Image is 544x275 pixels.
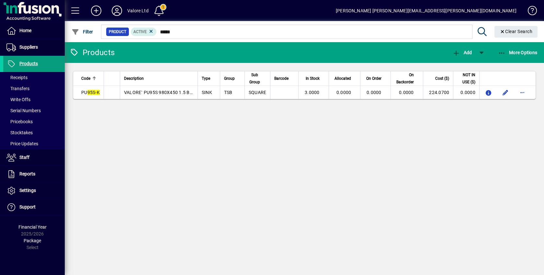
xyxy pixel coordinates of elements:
a: Settings [3,183,65,199]
button: Profile [107,5,127,17]
button: Edit [500,87,511,98]
div: In Stock [302,75,325,82]
span: Products [19,61,38,66]
button: Clear [494,26,538,38]
a: Price Updates [3,138,65,149]
span: Support [19,204,36,209]
span: PU [81,90,100,95]
span: On Order [366,75,381,82]
span: In Stock [306,75,320,82]
a: Staff [3,149,65,166]
div: Code [81,75,100,82]
div: Description [124,75,194,82]
em: 95S-K [87,90,100,95]
div: Valore Ltd [127,6,149,16]
span: Suppliers [19,44,38,50]
div: Barcode [274,75,294,82]
span: Add [452,50,472,55]
span: 0.0000 [336,90,351,95]
a: Write Offs [3,94,65,105]
span: Receipts [6,75,28,80]
div: On Backorder [395,71,420,86]
span: Type [202,75,210,82]
a: Stocktakes [3,127,65,138]
span: Staff [19,155,29,160]
span: SINK [202,90,212,95]
a: Pricebooks [3,116,65,127]
span: More Options [498,50,538,55]
button: More Options [496,47,539,58]
span: Financial Year [18,224,47,230]
div: [PERSON_NAME] [PERSON_NAME][EMAIL_ADDRESS][PERSON_NAME][DOMAIN_NAME] [336,6,516,16]
button: Filter [70,26,95,38]
span: NOT IN USE ($) [457,71,475,86]
a: Reports [3,166,65,182]
span: Price Updates [6,141,38,146]
span: Barcode [274,75,289,82]
button: Add [451,47,473,58]
a: Knowledge Base [523,1,536,22]
a: Transfers [3,83,65,94]
span: On Backorder [395,71,414,86]
span: Description [124,75,144,82]
span: Clear Search [500,29,533,34]
span: Code [81,75,90,82]
a: Home [3,23,65,39]
span: Active [133,30,147,34]
span: TSB [224,90,232,95]
span: Allocated [334,75,351,82]
span: Sub Group [249,71,261,86]
button: Add [86,5,107,17]
span: Transfers [6,86,29,91]
span: Cost ($) [435,75,449,82]
div: Products [70,47,115,58]
a: Support [3,199,65,215]
div: Group [224,75,241,82]
span: Settings [19,188,36,193]
span: SQUARE [249,90,266,95]
span: Group [224,75,235,82]
span: 0.0000 [367,90,381,95]
div: Allocated [333,75,357,82]
div: Type [202,75,216,82]
span: Serial Numbers [6,108,41,113]
span: Home [19,28,31,33]
span: Reports [19,171,35,176]
span: 3.0000 [305,90,320,95]
span: Product [109,29,126,35]
td: 224.0700 [423,86,453,99]
span: VALORE` PU95S 980X450 1.5 BOWL & DRAINER [124,90,224,95]
span: Filter [72,29,93,34]
span: Write Offs [6,97,30,102]
div: Sub Group [249,71,266,86]
span: Stocktakes [6,130,33,135]
td: 0.0000 [453,86,479,99]
button: More options [517,87,527,98]
span: 0.0000 [399,90,414,95]
div: On Order [364,75,387,82]
a: Suppliers [3,39,65,55]
span: Pricebooks [6,119,33,124]
mat-chip: Activation Status: Active [131,28,157,36]
a: Receipts [3,72,65,83]
span: Package [24,238,41,243]
a: Serial Numbers [3,105,65,116]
